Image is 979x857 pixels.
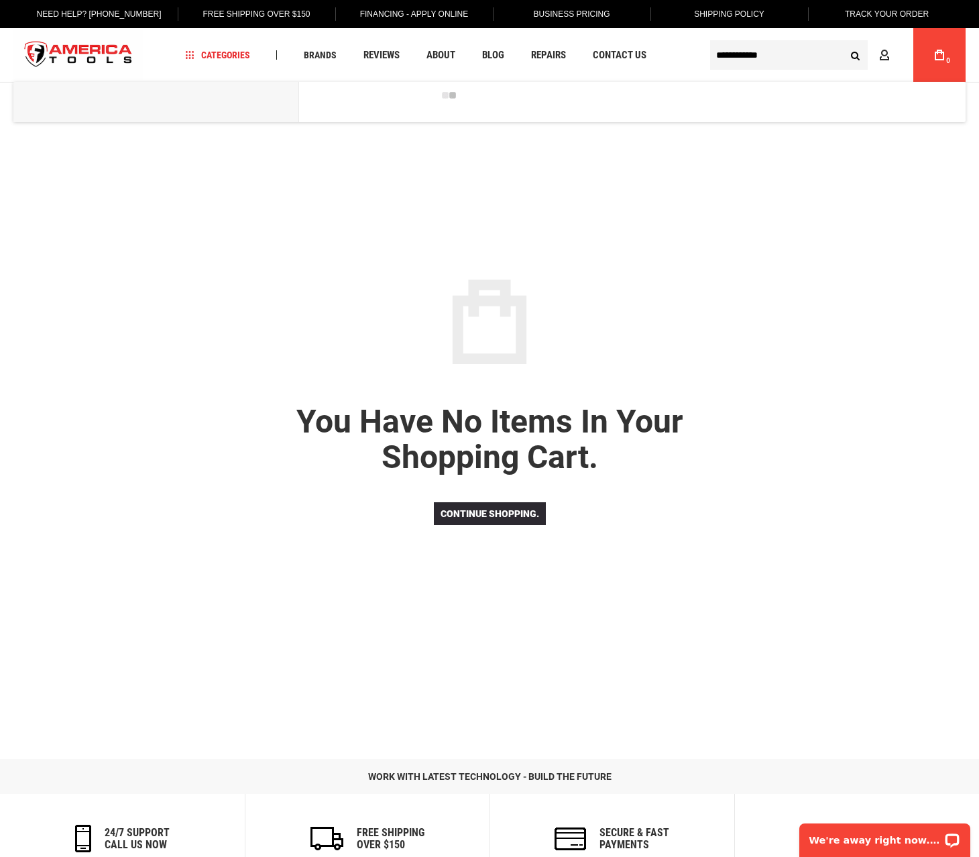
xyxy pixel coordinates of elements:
[13,30,143,80] img: America Tools
[946,57,950,64] span: 0
[304,50,337,60] span: Brands
[593,50,646,60] span: Contact Us
[482,50,504,60] span: Blog
[426,50,455,60] span: About
[927,28,952,82] a: 0
[791,815,979,857] iframe: LiveChat chat widget
[694,9,764,19] span: Shipping Policy
[525,46,572,64] a: Repairs
[186,50,250,60] span: Categories
[180,46,256,64] a: Categories
[599,827,669,850] h6: secure & fast payments
[298,46,343,64] a: Brands
[357,827,424,850] h6: Free Shipping Over $150
[842,42,868,68] button: Search
[420,46,461,64] a: About
[248,404,731,475] p: You have no items in your shopping cart.
[587,46,652,64] a: Contact Us
[531,50,566,60] span: Repairs
[434,502,546,525] a: Continue shopping.
[476,46,510,64] a: Blog
[363,50,400,60] span: Reviews
[105,827,170,850] h6: 24/7 support call us now
[13,30,143,80] a: store logo
[357,46,406,64] a: Reviews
